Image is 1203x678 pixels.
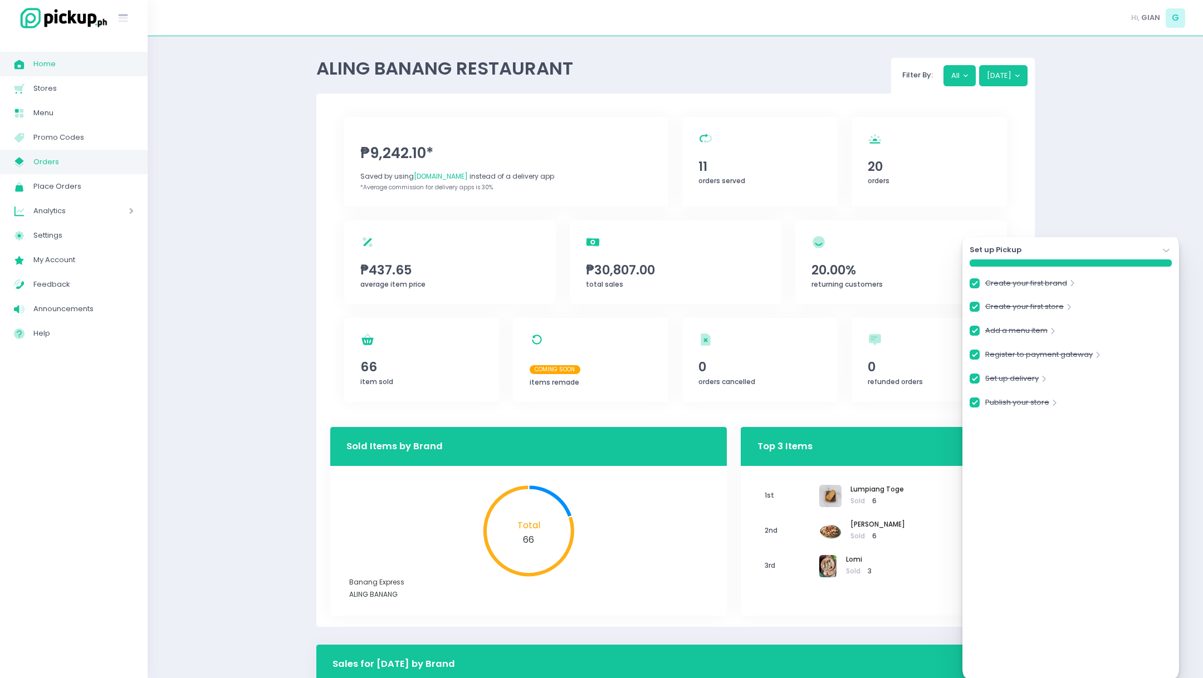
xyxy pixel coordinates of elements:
[757,430,813,462] h3: Top 3 Items
[757,519,819,543] span: 2nd
[985,325,1048,340] a: Add a menu item
[332,657,455,671] h3: Sales for [DATE] by Brand
[943,65,976,86] button: All
[795,220,1007,304] a: 20.00%returning customers
[33,57,134,71] span: Home
[586,279,623,289] span: total sales
[33,179,134,194] span: Place Orders
[850,497,904,507] span: Sold
[33,326,134,341] span: Help
[682,318,838,402] a: 0orders cancelled
[360,171,652,181] div: Saved by using instead of a delivery app
[850,485,904,495] span: Lumpiang Toge
[530,365,581,374] span: Coming Soon
[868,157,990,176] span: 20
[33,228,134,243] span: Settings
[360,261,540,279] span: ₱437.65
[1141,12,1160,23] span: GIAN
[757,554,819,578] span: 3rd
[360,143,652,164] span: ₱9,242.10*
[852,117,1007,207] a: 20orders
[414,171,468,181] span: [DOMAIN_NAME]
[985,397,1049,412] a: Publish your store
[349,577,404,587] span: Banang Express
[682,117,838,207] a: 11orders served
[33,155,134,169] span: Orders
[360,279,426,289] span: average item price
[985,349,1093,364] a: Register to payment gateway
[360,183,493,191] span: *Average commission for delivery apps is 30%
[846,567,872,577] span: Sold
[33,81,134,96] span: Stores
[872,497,877,505] span: 6
[316,56,573,81] span: ALING BANANG RESTAURANT
[586,261,765,279] span: ₱30,807.00
[33,302,134,316] span: Announcements
[360,377,393,386] span: item sold
[33,253,134,267] span: My Account
[868,176,889,185] span: orders
[344,318,500,402] a: 66item sold
[530,377,579,387] span: items remade
[985,373,1039,388] a: Set up delivery
[14,6,109,30] img: logo
[344,220,556,304] a: ₱437.65average item price
[349,589,398,599] span: ALING BANANG
[850,520,905,530] span: [PERSON_NAME]
[868,357,990,376] span: 0
[872,532,877,541] span: 6
[1166,8,1185,28] span: G
[970,244,1021,256] strong: Set up Pickup
[33,106,134,120] span: Menu
[868,377,923,386] span: refunded orders
[360,357,483,376] span: 66
[33,277,134,292] span: Feedback
[33,130,134,145] span: Promo Codes
[898,70,936,80] span: Filter By:
[979,65,1028,86] button: [DATE]
[852,318,1007,402] a: 0refunded orders
[1131,12,1140,23] span: Hi,
[985,301,1064,316] a: Create your first store
[850,532,905,542] span: Sold
[819,555,837,577] img: Lomi
[811,279,883,289] span: returning customers
[346,439,443,453] h3: Sold Items by Brand
[846,555,872,565] span: Lomi
[570,220,781,304] a: ₱30,807.00total sales
[868,567,872,576] span: 3
[757,484,819,508] span: 1st
[811,261,991,279] span: 20.00%
[698,157,821,176] span: 11
[33,204,97,218] span: Analytics
[985,278,1067,293] a: Create your first brand
[819,520,842,542] img: Bihon Bilao
[698,357,821,376] span: 0
[698,176,745,185] span: orders served
[698,377,755,386] span: orders cancelled
[819,485,842,507] img: Lumpiang Toge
